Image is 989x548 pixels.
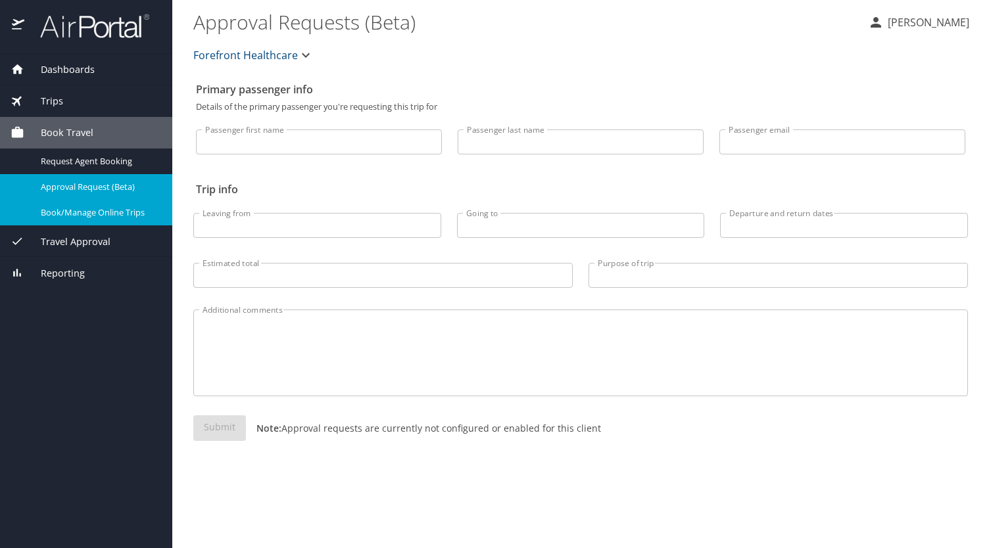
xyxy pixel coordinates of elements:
[24,94,63,108] span: Trips
[256,422,281,434] strong: Note:
[12,13,26,39] img: icon-airportal.png
[24,235,110,249] span: Travel Approval
[196,179,965,200] h2: Trip info
[24,266,85,281] span: Reporting
[41,181,157,193] span: Approval Request (Beta)
[188,42,319,68] button: Forefront Healthcare
[26,13,149,39] img: airportal-logo.png
[863,11,975,34] button: [PERSON_NAME]
[884,14,969,30] p: [PERSON_NAME]
[196,103,965,111] p: Details of the primary passenger you're requesting this trip for
[24,62,95,77] span: Dashboards
[246,421,601,435] p: Approval requests are currently not configured or enabled for this client
[41,206,157,219] span: Book/Manage Online Trips
[41,155,157,168] span: Request Agent Booking
[24,126,93,140] span: Book Travel
[196,79,965,100] h2: Primary passenger info
[193,1,857,42] h1: Approval Requests (Beta)
[193,46,298,64] span: Forefront Healthcare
